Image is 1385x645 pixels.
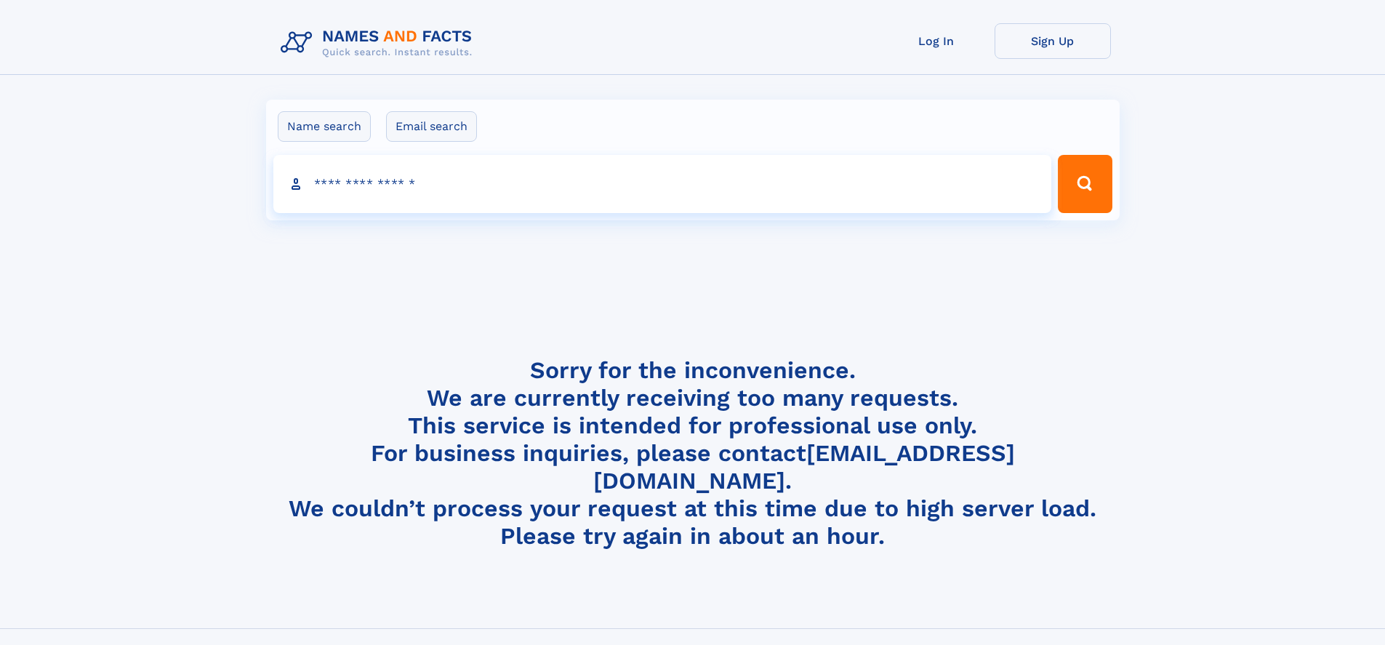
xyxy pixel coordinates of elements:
[995,23,1111,59] a: Sign Up
[593,439,1015,494] a: [EMAIL_ADDRESS][DOMAIN_NAME]
[386,111,477,142] label: Email search
[878,23,995,59] a: Log In
[1058,155,1112,213] button: Search Button
[273,155,1052,213] input: search input
[278,111,371,142] label: Name search
[275,23,484,63] img: Logo Names and Facts
[275,356,1111,550] h4: Sorry for the inconvenience. We are currently receiving too many requests. This service is intend...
